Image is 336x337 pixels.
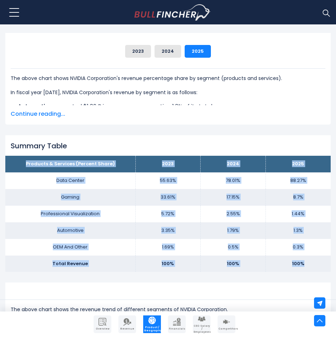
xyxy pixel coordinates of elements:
td: Professional Visualization [5,206,135,222]
a: Company Overview [94,315,111,333]
td: Automotive [5,222,135,239]
button: 2023 [125,45,151,58]
th: 2025 [265,156,331,172]
a: Company Revenue [118,315,136,333]
td: Total Revenue [5,256,135,272]
td: Data Center [5,172,135,189]
span: CEO Salary / Employees [194,325,210,333]
td: 78.01% [201,172,266,189]
td: 33.61% [135,189,201,206]
img: Bullfincher logo [134,4,211,21]
th: 2024 [201,156,266,172]
a: Company Competitors [218,315,235,333]
td: OEM And Other [5,239,135,256]
td: Gaming [5,189,135,206]
a: Company Product/Geography [143,315,161,333]
a: Company Employees [193,315,211,333]
button: 2025 [185,45,211,58]
td: 100% [201,256,266,272]
td: 88.27% [265,172,331,189]
td: 5.72% [135,206,201,222]
td: 2.55% [201,206,266,222]
span: Financials [169,327,185,330]
td: 55.63% [135,172,201,189]
a: Go to homepage [134,4,211,21]
button: 2024 [155,45,181,58]
span: Product / Geography [144,326,160,332]
td: 8.7% [265,189,331,206]
p: The above chart shows NVIDIA Corporation's revenue percentage share by segment (products and serv... [11,74,325,82]
p: In fiscal year [DATE], NVIDIA Corporation's revenue by segment is as follows: [11,88,325,97]
td: 100% [265,256,331,272]
th: Products & Services (Percent Share) [5,156,135,172]
div: The for NVIDIA Corporation is the Data Center, which represents 88.27% of its total revenue. The ... [11,68,325,170]
span: Competitors [218,327,235,330]
td: 0.3% [265,239,331,256]
a: Company Financials [168,315,186,333]
td: 1.79% [201,222,266,239]
span: Overview [94,327,111,330]
b: Automotive [18,102,52,110]
td: 17.15% [201,189,266,206]
span: Continue reading... [11,110,325,118]
td: 0.5% [201,239,266,256]
td: 100% [135,256,201,272]
td: 1.69% [135,239,201,256]
p: The above chart shows the revenue trend of different segments of NVIDIA Corporation. [11,305,325,314]
td: 1.44% [265,206,331,222]
td: 3.35% [135,222,201,239]
h2: Summary Table [11,142,325,150]
li: generated $1.69 B in revenue, representing 1.3% of its total revenue. [11,102,325,111]
span: Revenue [119,327,135,330]
th: 2023 [135,156,201,172]
td: 1.3% [265,222,331,239]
